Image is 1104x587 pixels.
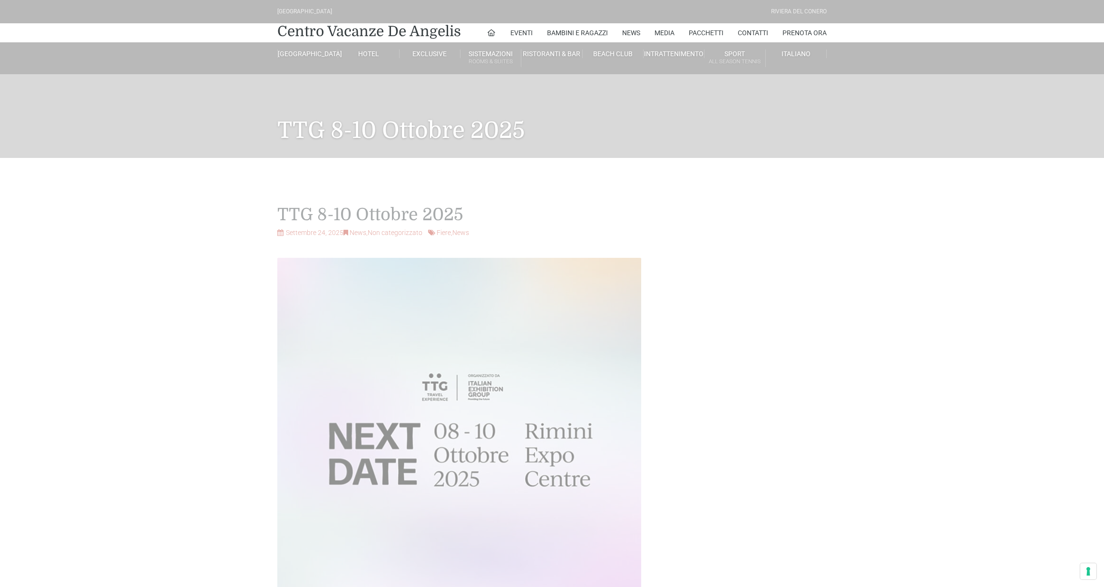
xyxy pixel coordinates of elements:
a: Prenota Ora [782,23,827,42]
div: Settembre 24, 2025 , , [277,225,469,238]
a: Bambini e Ragazzi [547,23,608,42]
a: Contatti [738,23,768,42]
h1: TTG 8-10 Ottobre 2025 [277,205,641,225]
a: Eventi [510,23,533,42]
small: Rooms & Suites [460,57,521,66]
a: Media [655,23,674,42]
a: Beach Club [583,49,644,58]
a: News [452,229,469,236]
a: News [622,23,640,42]
span: Italiano [782,50,811,58]
button: Le tue preferenze relative al consenso per le tecnologie di tracciamento [1080,563,1096,579]
a: Centro Vacanze De Angelis [277,22,461,41]
div: [GEOGRAPHIC_DATA] [277,7,332,16]
a: Exclusive [400,49,460,58]
h1: TTG 8-10 Ottobre 2025 [277,74,827,158]
small: All Season Tennis [704,57,765,66]
a: SportAll Season Tennis [704,49,765,67]
div: Riviera Del Conero [771,7,827,16]
a: Pacchetti [689,23,723,42]
a: Intrattenimento [644,49,704,58]
a: Non categorizzato [368,229,422,236]
a: [GEOGRAPHIC_DATA] [277,49,338,58]
a: SistemazioniRooms & Suites [460,49,521,67]
a: Italiano [766,49,827,58]
a: Fiere [437,229,451,236]
a: News [350,229,366,236]
a: Ristoranti & Bar [521,49,582,58]
a: Hotel [338,49,399,58]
